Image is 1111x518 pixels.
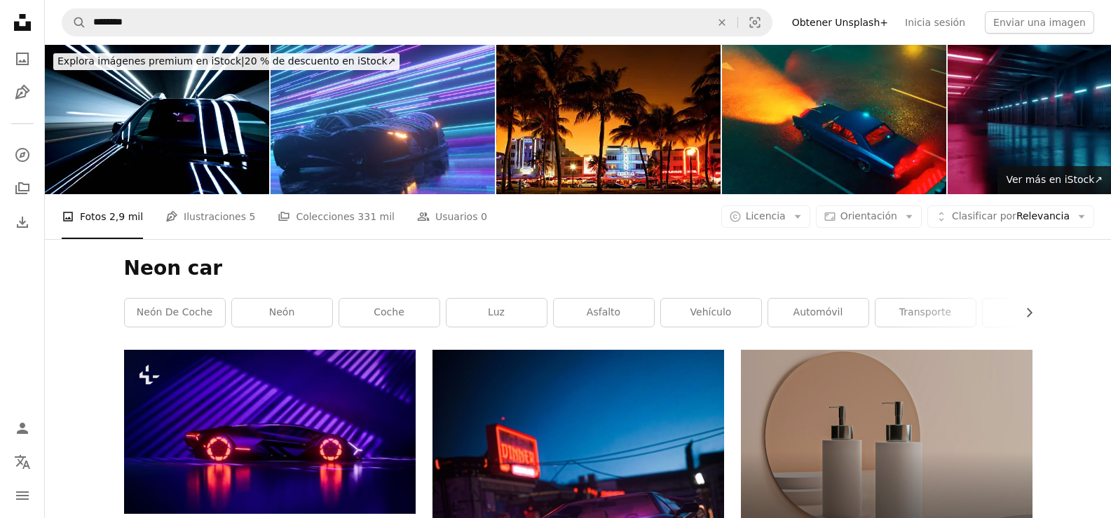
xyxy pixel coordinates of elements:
a: coche [339,299,439,327]
a: Inicio — Unsplash [8,8,36,39]
button: Búsqueda visual [738,9,772,36]
span: 0 [481,209,487,224]
span: Licencia [746,210,786,221]
a: Explorar [8,141,36,169]
button: Borrar [707,9,737,36]
button: Idioma [8,448,36,476]
img: Velocidad y movimiento en el túnel [45,45,269,194]
img: Coche de época aparcado por la noche con el motor en marcha [722,45,946,194]
a: Explora imágenes premium en iStock|20 % de descuento en iStock↗ [45,45,408,79]
a: Ilustraciones [8,79,36,107]
span: Clasificar por [952,210,1016,221]
a: Ver más en iStock↗ [997,166,1111,194]
a: Fotos [8,45,36,73]
a: luz [447,299,547,327]
button: Enviar una imagen [985,11,1094,34]
img: Un coche futurista se muestra en una habitación oscura [124,350,416,514]
a: transporte [875,299,976,327]
a: automóvil [768,299,868,327]
button: Clasificar porRelevancia [927,205,1094,228]
a: Un coche futurista se muestra en una habitación oscura [124,425,416,438]
a: Colecciones 331 mil [278,194,395,239]
span: Ver más en iStock ↗ [1006,174,1103,185]
button: desplazar lista a la derecha [1016,299,1032,327]
a: Colecciones [8,175,36,203]
a: Iniciar sesión / Registrarse [8,414,36,442]
a: Obtener Unsplash+ [784,11,897,34]
h1: Neon car [124,256,1032,281]
div: 20 % de descuento en iStock ↗ [53,53,400,70]
span: 331 mil [357,209,395,224]
a: Usuarios 0 [417,194,487,239]
span: Explora imágenes premium en iStock | [57,55,245,67]
img: Vista nocturna del Ocean Drive de South Beach, Miami Beach, Florida [496,45,721,194]
button: Menú [8,482,36,510]
button: Buscar en Unsplash [62,9,86,36]
a: Ilustraciones 5 [165,194,255,239]
span: Relevancia [952,210,1070,224]
button: Orientación [816,205,922,228]
form: Encuentra imágenes en todo el sitio [62,8,772,36]
span: 5 [249,209,255,224]
button: Licencia [721,205,810,228]
img: Concepto futurista. Coche deportivo sobre el fondo de brillantes líneas de neón. Color azul púrpu... [271,45,495,194]
span: Orientación [840,210,897,221]
a: Noche [983,299,1083,327]
a: neón de coche [125,299,225,327]
a: asfalto [554,299,654,327]
a: vehículo [661,299,761,327]
a: Inicia sesión [897,11,974,34]
a: neón [232,299,332,327]
a: Historial de descargas [8,208,36,236]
